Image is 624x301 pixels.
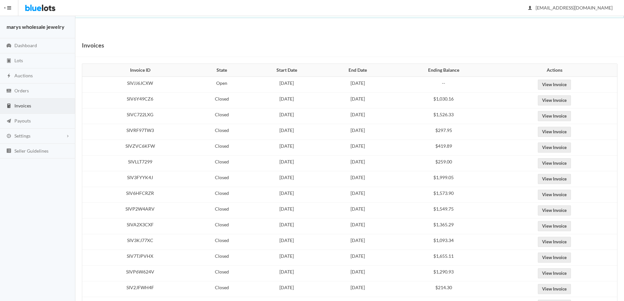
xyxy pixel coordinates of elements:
[324,250,392,266] td: [DATE]
[391,218,496,234] td: $1,365.29
[391,64,496,77] th: Ending Balance
[538,80,571,90] a: View Invoice
[6,148,12,154] ion-icon: list box
[82,140,194,156] td: SIVZVC6KFW
[82,108,194,124] td: SIVC722LXG
[538,253,571,263] a: View Invoice
[194,93,250,108] td: Closed
[250,124,324,140] td: [DATE]
[194,108,250,124] td: Closed
[391,171,496,187] td: $1,999.05
[496,64,617,77] th: Actions
[250,156,324,171] td: [DATE]
[391,77,496,93] td: --
[391,281,496,297] td: $214.30
[14,103,31,108] span: Invoices
[82,218,194,234] td: SIVA2X3CXF
[82,77,194,93] td: SIVJJ6JCXW
[324,140,392,156] td: [DATE]
[538,127,571,137] a: View Invoice
[538,221,571,231] a: View Invoice
[7,24,65,30] strong: marys wholesale jewelry
[82,156,194,171] td: SIVLLT7299
[6,58,12,64] ion-icon: clipboard
[194,250,250,266] td: Closed
[391,108,496,124] td: $1,526.33
[14,133,30,139] span: Settings
[14,88,29,93] span: Orders
[82,203,194,218] td: SIVP2W4ARV
[82,187,194,203] td: SIV6HFCRZR
[391,93,496,108] td: $1,030.16
[391,124,496,140] td: $297.95
[324,266,392,281] td: [DATE]
[250,77,324,93] td: [DATE]
[194,140,250,156] td: Closed
[391,187,496,203] td: $1,573.90
[324,187,392,203] td: [DATE]
[194,203,250,218] td: Closed
[538,158,571,168] a: View Invoice
[82,250,194,266] td: SIV7TJPVHX
[324,171,392,187] td: [DATE]
[6,103,12,109] ion-icon: calculator
[82,281,194,297] td: SIV2JFWH4F
[391,203,496,218] td: $1,549.75
[250,187,324,203] td: [DATE]
[194,218,250,234] td: Closed
[82,124,194,140] td: SIVRF97TW3
[324,203,392,218] td: [DATE]
[324,93,392,108] td: [DATE]
[194,77,250,93] td: Open
[194,234,250,250] td: Closed
[538,205,571,216] a: View Invoice
[14,43,37,48] span: Dashboard
[6,88,12,94] ion-icon: cash
[324,64,392,77] th: End Date
[250,93,324,108] td: [DATE]
[250,218,324,234] td: [DATE]
[324,156,392,171] td: [DATE]
[6,118,12,124] ion-icon: paper plane
[250,281,324,297] td: [DATE]
[538,111,571,121] a: View Invoice
[194,64,250,77] th: State
[528,5,613,10] span: [EMAIL_ADDRESS][DOMAIN_NAME]
[250,171,324,187] td: [DATE]
[538,284,571,294] a: View Invoice
[324,218,392,234] td: [DATE]
[250,140,324,156] td: [DATE]
[194,156,250,171] td: Closed
[538,268,571,278] a: View Invoice
[250,250,324,266] td: [DATE]
[14,73,33,78] span: Auctions
[250,203,324,218] td: [DATE]
[82,234,194,250] td: SIV3KJ77XC
[250,234,324,250] td: [DATE]
[538,142,571,153] a: View Invoice
[391,266,496,281] td: $1,290.93
[391,156,496,171] td: $259.00
[194,124,250,140] td: Closed
[538,95,571,105] a: View Invoice
[324,77,392,93] td: [DATE]
[6,133,12,140] ion-icon: cog
[324,281,392,297] td: [DATE]
[538,190,571,200] a: View Invoice
[538,174,571,184] a: View Invoice
[391,234,496,250] td: $1,093.34
[82,64,194,77] th: Invoice ID
[6,73,12,79] ion-icon: flash
[250,64,324,77] th: Start Date
[538,237,571,247] a: View Invoice
[14,148,48,154] span: Seller Guidelines
[82,93,194,108] td: SIV6Y49CZ6
[250,108,324,124] td: [DATE]
[324,108,392,124] td: [DATE]
[82,40,104,50] h1: Invoices
[391,140,496,156] td: $419.89
[194,187,250,203] td: Closed
[324,234,392,250] td: [DATE]
[82,266,194,281] td: SIVP6W624V
[250,266,324,281] td: [DATE]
